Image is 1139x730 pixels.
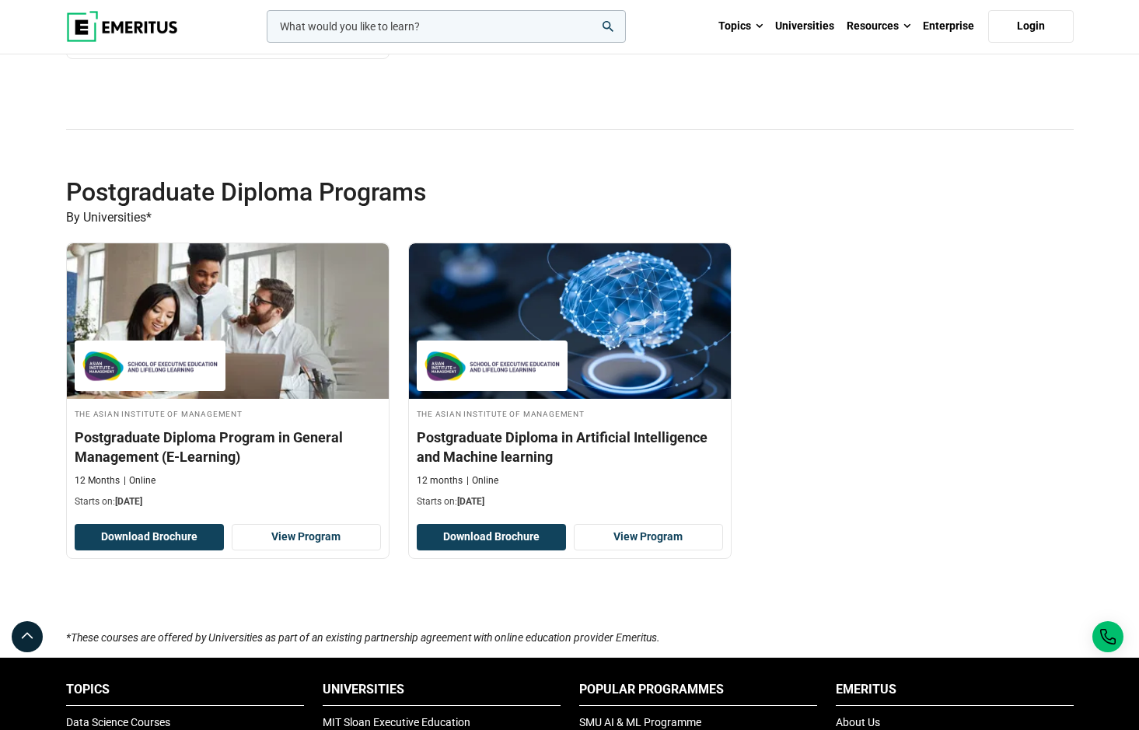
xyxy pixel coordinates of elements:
img: The Asian Institute of Management [425,348,560,383]
p: 12 Months [75,474,120,487]
input: woocommerce-product-search-field-0 [267,10,626,43]
a: About Us [836,716,880,728]
i: *These courses are offered by Universities as part of an existing partnership agreement with onli... [66,631,660,644]
span: [DATE] [457,496,484,507]
button: Download Brochure [417,524,566,550]
span: [DATE] [115,496,142,507]
p: Online [124,474,155,487]
img: The Asian Institute of Management [82,348,218,383]
p: Starts on: [75,495,381,508]
a: View Program [574,524,723,550]
a: Data Science Courses [66,716,170,728]
img: Postgraduate Diploma Program in General Management (E-Learning) | Online Business Management Course [67,243,389,399]
h4: The Asian Institute of Management [75,407,381,420]
a: View Program [232,524,381,550]
button: Download Brochure [75,524,224,550]
p: Online [466,474,498,487]
a: MIT Sloan Executive Education [323,716,470,728]
h4: The Asian Institute of Management [417,407,723,420]
a: Business Management Course by The Asian Institute of Management - September 30, 2025 The Asian In... [67,243,389,516]
p: By Universities* [66,208,1074,228]
p: 12 months [417,474,463,487]
h2: Postgraduate Diploma Programs [66,176,973,208]
a: SMU AI & ML Programme [579,716,701,728]
h3: Postgraduate Diploma in Artificial Intelligence and Machine learning [417,428,723,466]
p: Starts on: [417,495,723,508]
img: Postgraduate Diploma in Artificial Intelligence and Machine learning | Online AI and Machine Lear... [409,243,731,399]
a: AI and Machine Learning Course by The Asian Institute of Management - September 30, 2025 The Asia... [409,243,731,516]
h3: Postgraduate Diploma Program in General Management (E-Learning) [75,428,381,466]
a: Login [988,10,1074,43]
